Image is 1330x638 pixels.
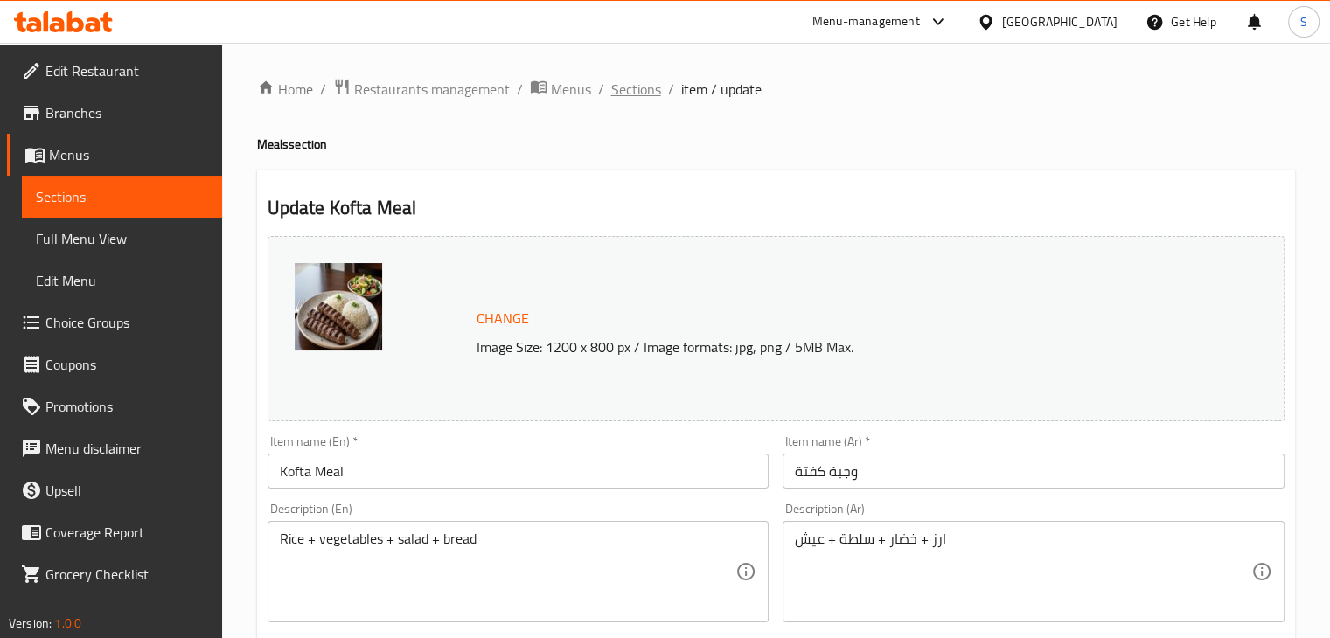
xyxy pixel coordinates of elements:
[354,79,510,100] span: Restaurants management
[7,343,222,385] a: Coupons
[22,260,222,302] a: Edit Menu
[45,480,208,501] span: Upsell
[530,78,591,101] a: Menus
[295,263,382,350] img: %D9%88%D8%AC%D8%A8%D8%A9_%D9%83%D9%81%D8%AA%D8%A9638941332634407889.jpg
[517,79,523,100] li: /
[7,92,222,134] a: Branches
[551,79,591,100] span: Menus
[812,11,920,32] div: Menu-management
[257,135,1295,153] h4: Meals section
[681,79,762,100] span: item / update
[22,218,222,260] a: Full Menu View
[7,302,222,343] a: Choice Groups
[45,312,208,333] span: Choice Groups
[470,336,1192,357] p: Image Size: 1200 x 800 px / Image formats: jpg, png / 5MB Max.
[45,396,208,417] span: Promotions
[36,228,208,249] span: Full Menu View
[280,531,736,614] textarea: Rice + vegetables + salad + bread
[7,553,222,595] a: Grocery Checklist
[36,186,208,207] span: Sections
[45,438,208,459] span: Menu disclaimer
[7,134,222,176] a: Menus
[49,144,208,165] span: Menus
[7,469,222,511] a: Upsell
[54,612,81,635] span: 1.0.0
[257,79,313,100] a: Home
[257,78,1295,101] nav: breadcrumb
[45,564,208,585] span: Grocery Checklist
[320,79,326,100] li: /
[1002,12,1118,31] div: [GEOGRAPHIC_DATA]
[268,195,1285,221] h2: Update Kofta Meal
[795,531,1251,614] textarea: ارز + خضار + سلطة + عيش
[611,79,661,100] a: Sections
[7,385,222,427] a: Promotions
[7,427,222,469] a: Menu disclaimer
[477,306,529,331] span: Change
[9,612,52,635] span: Version:
[268,454,769,489] input: Enter name En
[45,354,208,375] span: Coupons
[7,511,222,553] a: Coverage Report
[45,522,208,543] span: Coverage Report
[36,270,208,291] span: Edit Menu
[1300,12,1307,31] span: S
[598,79,604,100] li: /
[668,79,674,100] li: /
[470,301,536,336] button: Change
[7,50,222,92] a: Edit Restaurant
[22,176,222,218] a: Sections
[45,60,208,81] span: Edit Restaurant
[333,78,510,101] a: Restaurants management
[45,102,208,123] span: Branches
[783,454,1285,489] input: Enter name Ar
